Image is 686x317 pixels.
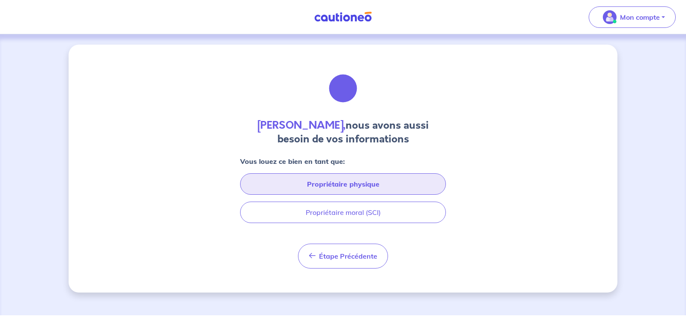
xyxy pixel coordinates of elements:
[240,173,446,195] button: Propriétaire physique
[589,6,676,28] button: illu_account_valid_menu.svgMon compte
[298,244,388,269] button: Étape Précédente
[320,65,366,112] img: illu_document_signature.svg
[319,252,377,260] span: Étape Précédente
[620,12,660,22] p: Mon compte
[311,12,375,22] img: Cautioneo
[257,118,346,133] strong: [PERSON_NAME],
[603,10,617,24] img: illu_account_valid_menu.svg
[240,157,345,166] strong: Vous louez ce bien en tant que:
[240,118,446,146] h4: nous avons aussi besoin de vos informations
[240,202,446,223] button: Propriétaire moral (SCI)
